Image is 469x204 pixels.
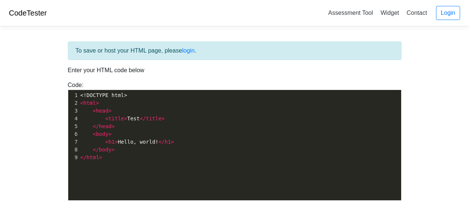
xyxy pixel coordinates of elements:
div: 4 [68,115,79,123]
span: < [93,108,96,114]
span: </ [93,123,99,129]
span: > [162,116,165,121]
a: CodeTester [9,9,47,17]
span: h1 [108,139,115,145]
div: 7 [68,138,79,146]
span: title [146,116,162,121]
span: > [112,123,115,129]
span: > [108,108,111,114]
div: To save or host your HTML page, please . [68,41,402,60]
span: </ [140,116,146,121]
span: h1 [165,139,171,145]
span: > [124,116,127,121]
div: 8 [68,146,79,154]
span: head [99,123,112,129]
span: </ [80,154,87,160]
span: < [93,131,96,137]
div: 2 [68,99,79,107]
a: Login [436,6,460,20]
a: Contact [404,7,430,19]
span: </ [93,147,99,153]
span: html [83,100,96,106]
span: <!DOCTYPE html> [80,92,127,98]
span: > [99,154,102,160]
span: < [80,100,83,106]
span: body [96,131,109,137]
span: < [105,139,108,145]
a: Widget [377,7,402,19]
span: > [112,147,115,153]
span: > [108,131,111,137]
div: 9 [68,154,79,161]
span: head [96,108,109,114]
span: > [171,139,174,145]
a: Assessment Tool [325,7,376,19]
span: > [115,139,118,145]
span: Test [80,116,165,121]
span: html [86,154,99,160]
div: 3 [68,107,79,115]
span: body [99,147,112,153]
div: Code: [62,81,407,201]
span: </ [158,139,165,145]
div: 1 [68,91,79,99]
span: < [105,116,108,121]
p: Enter your HTML code below [68,66,402,75]
a: login [182,47,195,54]
div: 5 [68,123,79,130]
div: 6 [68,130,79,138]
span: > [96,100,99,106]
span: Hello, world! [80,139,174,145]
span: title [108,116,124,121]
